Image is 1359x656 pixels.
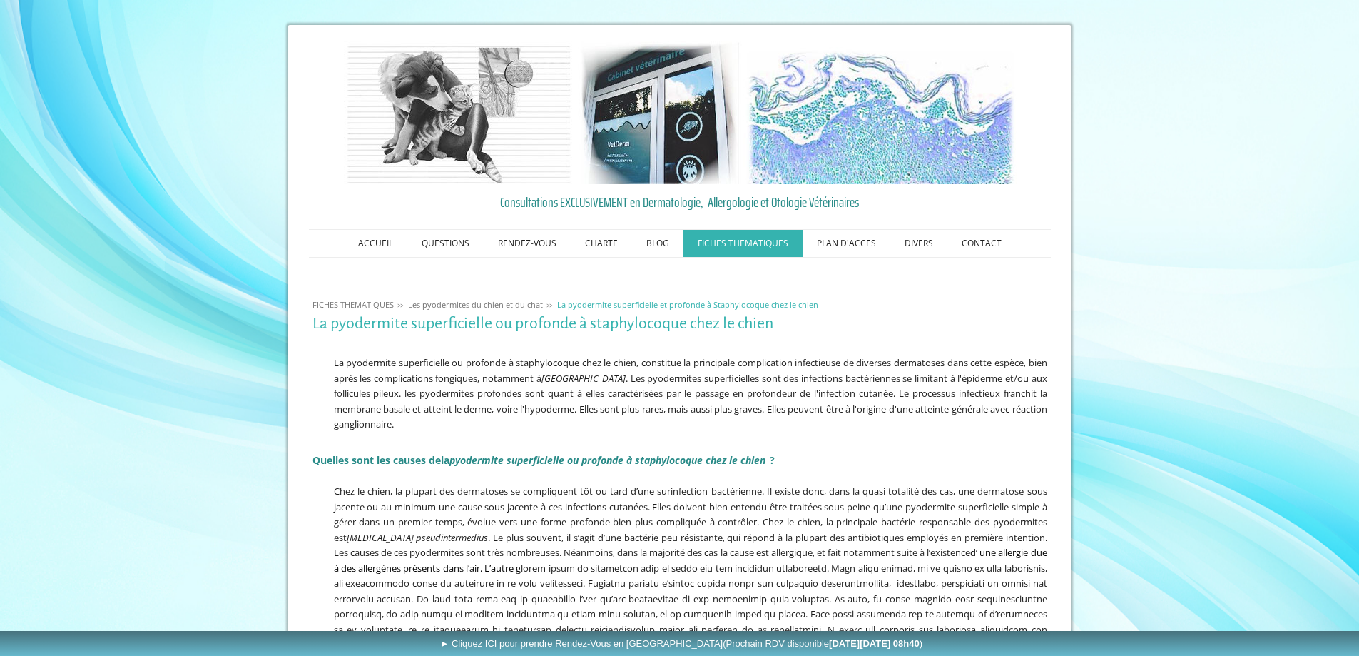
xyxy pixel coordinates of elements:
span: Les pyodermites du chien et du chat [408,299,543,310]
b: [DATE][DATE] 08h40 [829,638,920,649]
a: Les pyodermites du chien et du chat [404,299,546,310]
a: CONTACT [947,230,1016,257]
a: BLOG [632,230,683,257]
a: DIVERS [890,230,947,257]
h1: La pyodermite superficielle ou profonde à staphylocoque chez le chien [312,315,1047,333]
span: FICHES THEMATIQUES [312,299,394,310]
a: La pyodermite superficielle et profonde à Staphylocoque chez le chien [554,299,822,310]
a: Consultations EXCLUSIVEMENT en Dermatologie, Allergologie et Otologie Vétérinaires [312,191,1047,213]
a: CHARTE [571,230,632,257]
span: La pyodermite superficielle ou profonde à staphylocoque chez le chien, constitue la principale co... [334,356,1047,430]
span: (Prochain RDV disponible ) [723,638,922,649]
a: ACCUEIL [344,230,407,257]
span: ► Cliquez ICI pour prendre Rendez-Vous en [GEOGRAPHIC_DATA] [439,638,922,649]
a: FICHES THEMATIQUES [309,299,397,310]
a: FICHES THEMATIQUES [683,230,803,257]
a: PLAN D'ACCES [803,230,890,257]
a: QUESTIONS [407,230,484,257]
span: d’ une [970,546,996,559]
span: La pyodermite superficielle et profonde à Staphylocoque chez le chien [557,299,818,310]
span: t les causes de [370,453,441,467]
a: RENDEZ-VOUS [484,230,571,257]
span: Quelles son [312,453,441,467]
span: ? [770,453,775,467]
em: [MEDICAL_DATA] pseudintermedius [347,531,489,544]
strong: la [441,453,765,467]
span: . L’autre g [480,562,521,575]
a: allergie due à des allergènes présents dans l’air [334,546,1047,575]
em: pyodermite superficielle ou profonde à staphylocoque chez le chien [449,453,765,467]
em: [GEOGRAPHIC_DATA] [541,372,626,385]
